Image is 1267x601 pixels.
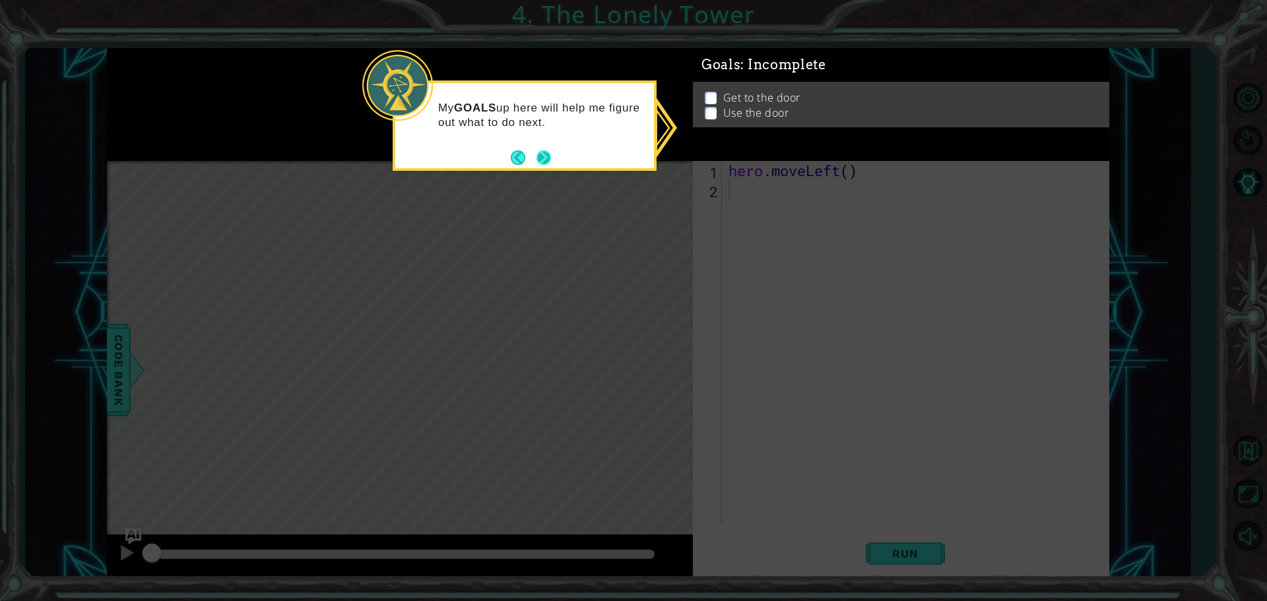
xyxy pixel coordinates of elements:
p: Use the door [723,106,789,121]
span: Goals [701,57,826,74]
span: : Incomplete [740,57,826,73]
button: Back [511,150,536,165]
p: Get to the door [723,91,800,106]
p: My up here will help me figure out what to do next. [438,101,645,130]
button: Next [536,150,551,165]
strong: GOALS [454,102,496,114]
